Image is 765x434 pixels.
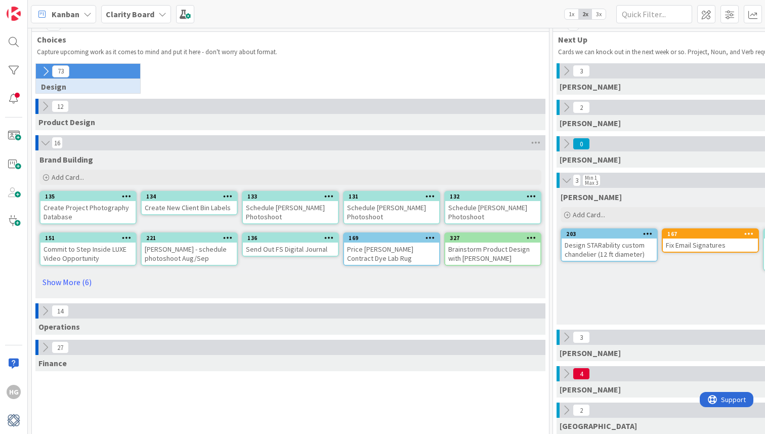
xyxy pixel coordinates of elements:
span: Kanban [52,8,79,20]
div: Fix Email Signatures [663,239,758,252]
div: 135Create Project Photography Database [40,192,136,223]
div: 134Create New Client Bin Labels [142,192,237,214]
div: Schedule [PERSON_NAME] Photoshoot [243,201,338,223]
span: 3 [573,331,590,343]
span: 0 [573,138,590,150]
span: Operations [38,322,80,332]
a: 221[PERSON_NAME] - schedule photoshoot Aug/Sep [141,232,238,266]
div: 169 [349,234,439,242]
div: 131 [344,192,439,201]
a: Show More (6) [39,274,541,290]
a: 131Schedule [PERSON_NAME] Photoshoot [343,191,440,224]
div: 132Schedule [PERSON_NAME] Photoshoot [445,192,540,223]
div: 203Design STARability custom chandelier (12 ft diameter) [562,229,657,261]
a: 151Commit to Step Inside LUXE Video Opportunity [39,232,137,266]
span: 2x [578,9,592,19]
div: 133 [247,193,338,200]
span: Devon [560,421,637,431]
span: 3x [592,9,606,19]
span: Brand Building [39,154,93,165]
div: 136 [243,233,338,243]
div: 151 [40,233,136,243]
div: [PERSON_NAME] - schedule photoshoot Aug/Sep [142,243,237,265]
span: Add Card... [52,173,84,182]
div: Commit to Step Inside LUXE Video Opportunity [40,243,136,265]
span: 4 [573,368,590,380]
div: 133 [243,192,338,201]
span: 73 [52,65,69,77]
span: Hannah [561,192,622,202]
div: Schedule [PERSON_NAME] Photoshoot [445,201,540,223]
span: Gina [560,82,621,92]
div: Create Project Photography Database [40,201,136,223]
div: 327Brainstorm Product Design with [PERSON_NAME] [445,233,540,265]
span: 16 [52,137,63,149]
span: Design [41,82,127,92]
div: 169Price [PERSON_NAME] Contract Dye Lab Rug [344,233,439,265]
a: 169Price [PERSON_NAME] Contract Dye Lab Rug [343,232,440,266]
span: Walter [560,348,621,358]
a: 134Create New Client Bin Labels [141,191,238,215]
div: Price [PERSON_NAME] Contract Dye Lab Rug [344,243,439,265]
div: Design STARability custom chandelier (12 ft diameter) [562,239,657,261]
div: 167 [667,230,758,238]
div: 134 [142,192,237,201]
div: 167Fix Email Signatures [663,229,758,252]
div: 221[PERSON_NAME] - schedule photoshoot Aug/Sep [142,233,237,265]
span: Support [21,2,46,14]
a: 133Schedule [PERSON_NAME] Photoshoot [242,191,339,224]
b: Clarity Board [106,9,154,19]
a: 203Design STARability custom chandelier (12 ft diameter) [561,228,658,262]
div: 134 [146,193,237,200]
div: 203 [562,229,657,239]
span: 27 [52,341,69,353]
div: 135 [40,192,136,201]
span: Product Design [38,117,95,127]
a: 327Brainstorm Product Design with [PERSON_NAME] [444,232,541,266]
div: 136 [247,234,338,242]
div: HG [7,385,21,399]
span: Choices [37,34,536,45]
span: 12 [52,100,69,112]
span: 2 [573,101,590,113]
span: 1x [565,9,578,19]
div: 327 [450,234,540,242]
a: 132Schedule [PERSON_NAME] Photoshoot [444,191,541,224]
div: 133Schedule [PERSON_NAME] Photoshoot [243,192,338,223]
a: 135Create Project Photography Database [39,191,137,224]
div: 327 [445,233,540,243]
div: 132 [450,193,540,200]
img: Visit kanbanzone.com [7,7,21,21]
div: 203 [566,230,657,238]
div: 135 [45,193,136,200]
span: Finance [38,358,67,368]
span: 3 [573,65,590,77]
span: Philip [560,384,621,394]
div: 221 [142,233,237,243]
div: 167 [663,229,758,239]
div: 151Commit to Step Inside LUXE Video Opportunity [40,233,136,265]
div: Create New Client Bin Labels [142,201,237,214]
div: 136Send Out FS Digital Journal [243,233,338,256]
div: 131Schedule [PERSON_NAME] Photoshoot [344,192,439,223]
div: Min 1 [585,175,597,180]
span: 14 [52,305,69,317]
img: avatar [7,413,21,427]
a: 136Send Out FS Digital Journal [242,232,339,257]
p: Capture upcoming work as it comes to mind and put it here - don't worry about format. [37,48,544,56]
div: Brainstorm Product Design with [PERSON_NAME] [445,243,540,265]
span: Lisa T. [560,118,621,128]
div: 221 [146,234,237,242]
span: 2 [573,404,590,416]
input: Quick Filter... [616,5,692,23]
div: Send Out FS Digital Journal [243,243,338,256]
div: 169 [344,233,439,243]
span: 3 [573,174,581,186]
div: 151 [45,234,136,242]
span: Lisa K. [560,154,621,165]
span: Add Card... [573,210,605,219]
div: Max 3 [585,180,598,185]
a: 167Fix Email Signatures [662,228,759,253]
div: 131 [349,193,439,200]
div: 132 [445,192,540,201]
